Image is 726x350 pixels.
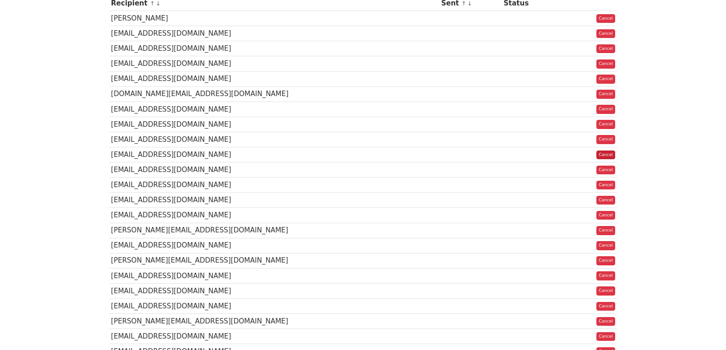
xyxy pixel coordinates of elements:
[596,211,615,220] a: Cancel
[109,86,439,102] td: [DOMAIN_NAME][EMAIL_ADDRESS][DOMAIN_NAME]
[109,71,439,86] td: [EMAIL_ADDRESS][DOMAIN_NAME]
[109,162,439,178] td: [EMAIL_ADDRESS][DOMAIN_NAME]
[109,26,439,41] td: [EMAIL_ADDRESS][DOMAIN_NAME]
[596,44,615,54] a: Cancel
[596,317,615,326] a: Cancel
[109,253,439,268] td: [PERSON_NAME][EMAIL_ADDRESS][DOMAIN_NAME]
[109,298,439,313] td: [EMAIL_ADDRESS][DOMAIN_NAME]
[109,314,439,329] td: [PERSON_NAME][EMAIL_ADDRESS][DOMAIN_NAME]
[596,181,615,190] a: Cancel
[109,41,439,56] td: [EMAIL_ADDRESS][DOMAIN_NAME]
[109,11,439,26] td: [PERSON_NAME]
[596,135,615,144] a: Cancel
[109,117,439,132] td: [EMAIL_ADDRESS][DOMAIN_NAME]
[596,75,615,84] a: Cancel
[596,332,615,341] a: Cancel
[109,223,439,238] td: [PERSON_NAME][EMAIL_ADDRESS][DOMAIN_NAME]
[596,196,615,205] a: Cancel
[109,193,439,208] td: [EMAIL_ADDRESS][DOMAIN_NAME]
[596,14,615,23] a: Cancel
[109,56,439,71] td: [EMAIL_ADDRESS][DOMAIN_NAME]
[596,151,615,160] a: Cancel
[596,256,615,265] a: Cancel
[596,166,615,175] a: Cancel
[596,59,615,69] a: Cancel
[596,90,615,99] a: Cancel
[596,226,615,235] a: Cancel
[596,302,615,311] a: Cancel
[109,283,439,298] td: [EMAIL_ADDRESS][DOMAIN_NAME]
[596,120,615,129] a: Cancel
[680,306,726,350] div: Widget de chat
[109,132,439,147] td: [EMAIL_ADDRESS][DOMAIN_NAME]
[109,178,439,193] td: [EMAIL_ADDRESS][DOMAIN_NAME]
[109,208,439,223] td: [EMAIL_ADDRESS][DOMAIN_NAME]
[680,306,726,350] iframe: Chat Widget
[109,329,439,344] td: [EMAIL_ADDRESS][DOMAIN_NAME]
[109,238,439,253] td: [EMAIL_ADDRESS][DOMAIN_NAME]
[596,271,615,280] a: Cancel
[596,286,615,296] a: Cancel
[109,268,439,283] td: [EMAIL_ADDRESS][DOMAIN_NAME]
[109,102,439,117] td: [EMAIL_ADDRESS][DOMAIN_NAME]
[109,147,439,162] td: [EMAIL_ADDRESS][DOMAIN_NAME]
[596,29,615,38] a: Cancel
[596,105,615,114] a: Cancel
[596,241,615,250] a: Cancel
